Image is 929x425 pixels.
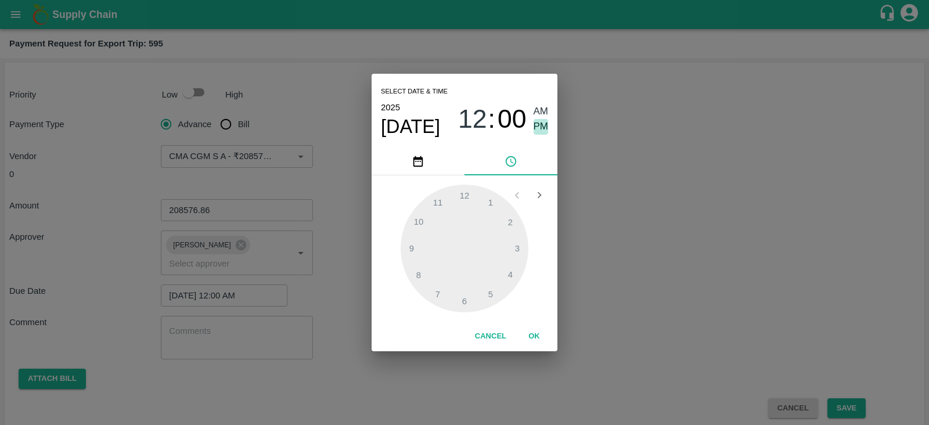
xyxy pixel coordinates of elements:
span: Select date & time [381,83,448,100]
button: 2025 [381,100,400,115]
button: 12 [458,104,487,135]
button: pick date [372,147,464,175]
button: Open next view [528,184,550,206]
button: OK [516,326,553,347]
span: 12 [458,104,487,134]
button: [DATE] [381,115,440,138]
button: pick time [464,147,557,175]
button: PM [534,119,549,135]
button: 00 [498,104,527,135]
button: AM [534,104,549,120]
span: : [488,104,495,135]
button: Cancel [470,326,511,347]
span: 00 [498,104,527,134]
